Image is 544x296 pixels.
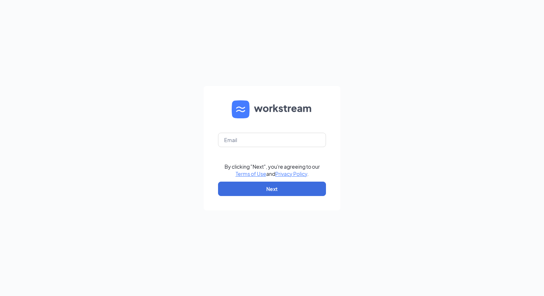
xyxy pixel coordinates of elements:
[232,100,312,118] img: WS logo and Workstream text
[225,163,320,177] div: By clicking "Next", you're agreeing to our and .
[275,170,307,177] a: Privacy Policy
[218,182,326,196] button: Next
[236,170,266,177] a: Terms of Use
[218,133,326,147] input: Email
